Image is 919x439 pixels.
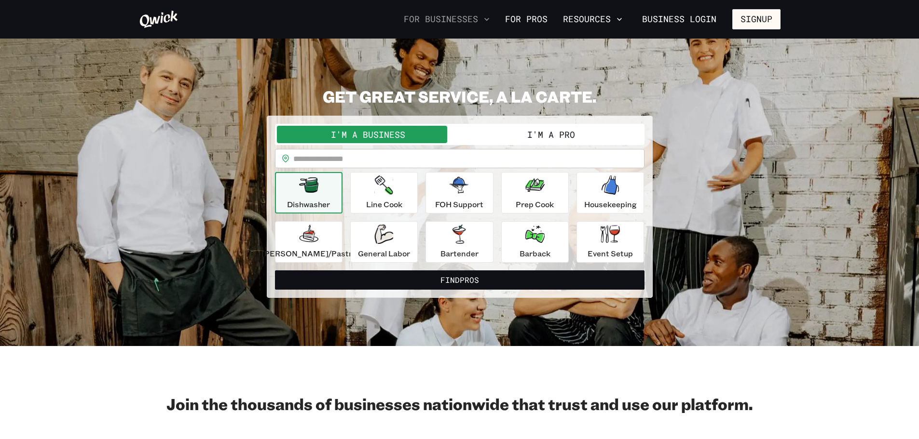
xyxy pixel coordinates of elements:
button: I'm a Business [277,126,460,143]
button: FindPros [275,270,645,290]
p: Dishwasher [287,199,330,210]
button: Prep Cook [501,172,569,213]
p: FOH Support [435,199,483,210]
p: Prep Cook [516,199,554,210]
button: For Businesses [400,11,494,27]
button: Event Setup [576,221,644,263]
h2: Join the thousands of businesses nationwide that trust and use our platform. [139,394,781,413]
button: Housekeeping [576,172,644,213]
p: Barback [520,248,550,259]
button: Bartender [425,221,493,263]
button: [PERSON_NAME]/Pastry [275,221,343,263]
button: General Labor [350,221,418,263]
p: Housekeeping [584,199,637,210]
button: I'm a Pro [460,126,643,143]
p: Line Cook [366,199,402,210]
button: FOH Support [425,172,493,213]
a: Business Login [634,9,725,29]
p: Bartender [440,248,479,259]
button: Signup [732,9,781,29]
a: For Pros [501,11,551,27]
p: Event Setup [588,248,633,259]
p: General Labor [358,248,410,259]
button: Resources [559,11,626,27]
button: Line Cook [350,172,418,213]
p: [PERSON_NAME]/Pastry [261,248,356,259]
button: Barback [501,221,569,263]
h2: GET GREAT SERVICE, A LA CARTE. [267,87,653,106]
button: Dishwasher [275,172,343,213]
